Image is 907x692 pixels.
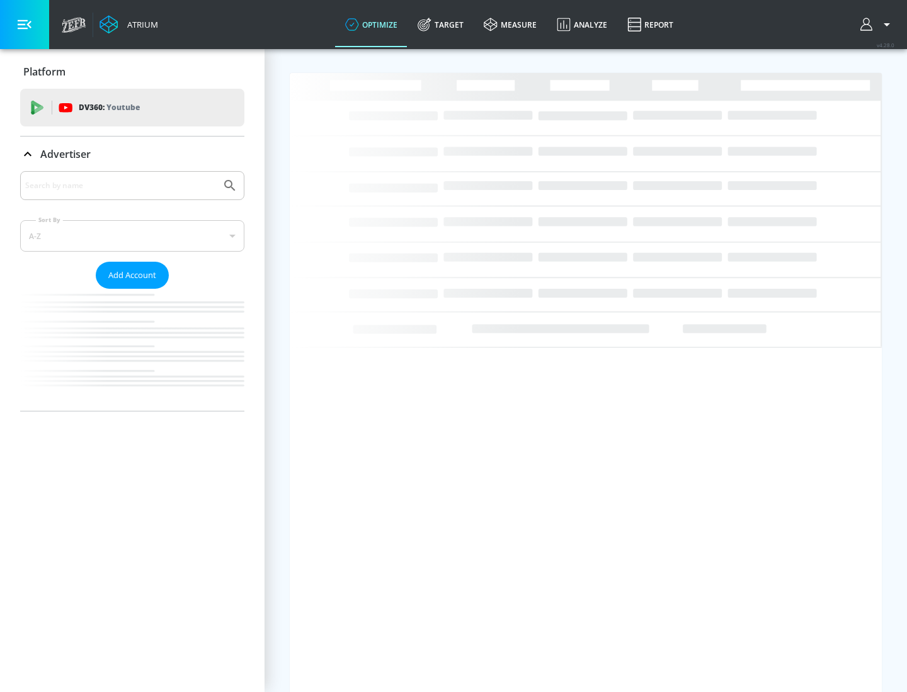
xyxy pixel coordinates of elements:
[20,89,244,126] div: DV360: Youtube
[20,220,244,252] div: A-Z
[877,42,894,48] span: v 4.28.0
[122,19,158,30] div: Atrium
[79,101,140,114] p: DV360:
[100,15,158,34] a: Atrium
[408,2,474,47] a: Target
[106,101,140,114] p: Youtube
[36,216,63,224] label: Sort By
[617,2,683,47] a: Report
[25,177,216,194] input: Search by name
[23,65,66,79] p: Platform
[108,268,156,282] span: Add Account
[20,289,244,411] nav: list of Advertiser
[20,171,244,411] div: Advertiser
[547,2,617,47] a: Analyze
[20,54,244,89] div: Platform
[335,2,408,47] a: optimize
[20,137,244,172] div: Advertiser
[474,2,547,47] a: measure
[40,147,91,161] p: Advertiser
[96,262,169,289] button: Add Account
